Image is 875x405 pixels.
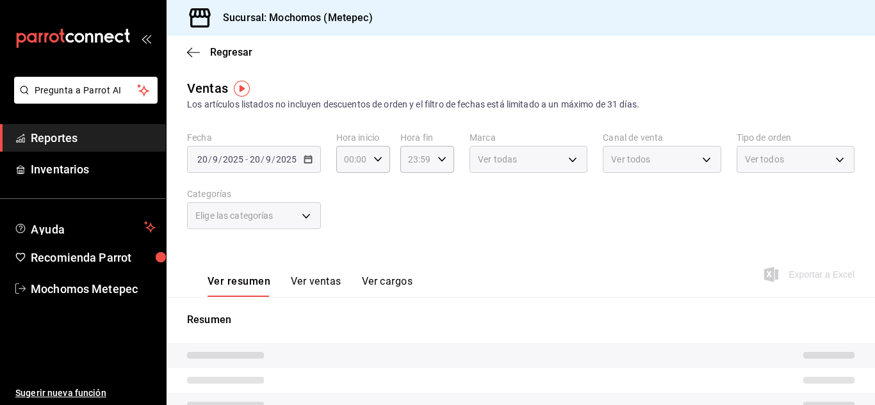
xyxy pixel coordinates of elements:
[197,154,208,164] input: --
[187,98,855,111] div: Los artículos listados no incluyen descuentos de orden y el filtro de fechas está limitado a un m...
[400,133,454,142] label: Hora fin
[272,154,275,164] span: /
[245,154,248,164] span: -
[210,46,252,58] span: Regresar
[218,154,222,164] span: /
[265,154,272,164] input: --
[14,77,158,104] button: Pregunta a Parrot AI
[611,153,650,166] span: Ver todos
[470,133,587,142] label: Marca
[249,154,261,164] input: --
[222,154,244,164] input: ----
[737,133,855,142] label: Tipo de orden
[31,280,156,298] span: Mochomos Metepec
[35,84,138,97] span: Pregunta a Parrot AI
[275,154,297,164] input: ----
[234,81,250,97] img: Tooltip marker
[291,275,341,297] button: Ver ventas
[208,275,270,297] button: Ver resumen
[187,133,321,142] label: Fecha
[213,10,373,26] h3: Sucursal: Mochomos (Metepec)
[31,129,156,147] span: Reportes
[362,275,413,297] button: Ver cargos
[9,93,158,106] a: Pregunta a Parrot AI
[336,133,390,142] label: Hora inicio
[208,275,413,297] div: navigation tabs
[187,46,252,58] button: Regresar
[15,386,156,400] span: Sugerir nueva función
[31,219,139,235] span: Ayuda
[31,161,156,178] span: Inventarios
[208,154,212,164] span: /
[478,153,517,166] span: Ver todas
[745,153,784,166] span: Ver todos
[261,154,265,164] span: /
[212,154,218,164] input: --
[187,312,855,328] p: Resumen
[603,133,721,142] label: Canal de venta
[195,209,274,222] span: Elige las categorías
[31,249,156,266] span: Recomienda Parrot
[187,79,228,98] div: Ventas
[187,189,321,198] label: Categorías
[141,33,151,44] button: open_drawer_menu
